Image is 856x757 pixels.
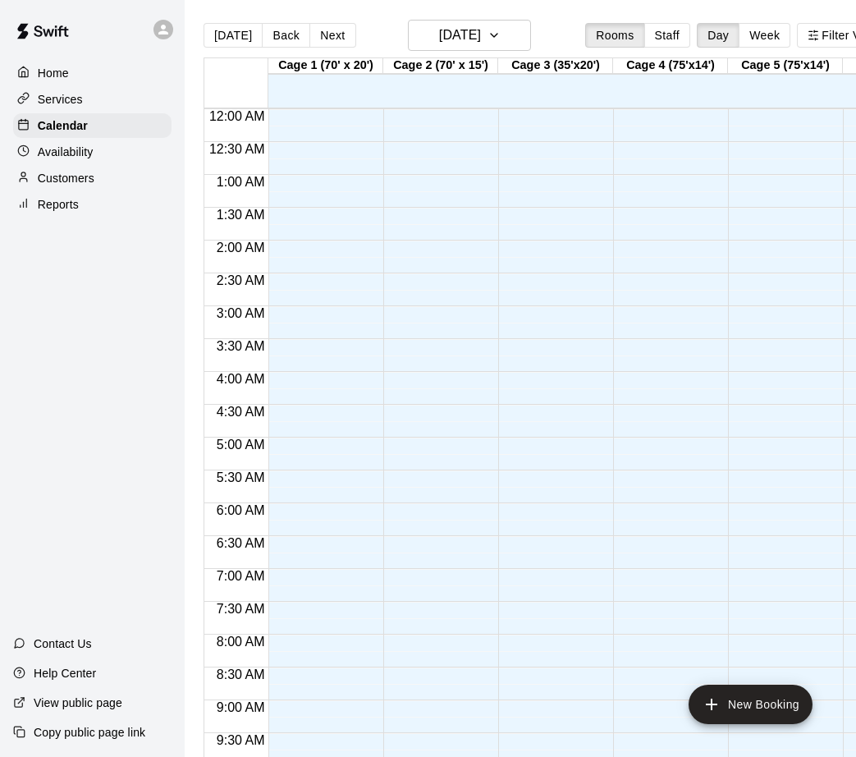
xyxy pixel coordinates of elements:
[408,20,531,51] button: [DATE]
[644,23,691,48] button: Staff
[213,339,269,353] span: 3:30 AM
[213,700,269,714] span: 9:00 AM
[34,695,122,711] p: View public page
[205,142,269,156] span: 12:30 AM
[213,635,269,649] span: 8:00 AM
[213,208,269,222] span: 1:30 AM
[38,196,79,213] p: Reports
[213,602,269,616] span: 7:30 AM
[13,61,172,85] a: Home
[38,117,88,134] p: Calendar
[262,23,310,48] button: Back
[213,503,269,517] span: 6:00 AM
[585,23,644,48] button: Rooms
[13,166,172,190] a: Customers
[728,58,843,74] div: Cage 5 (75'x14')
[38,170,94,186] p: Customers
[613,58,728,74] div: Cage 4 (75'x14')
[309,23,355,48] button: Next
[34,635,92,652] p: Contact Us
[439,24,481,47] h6: [DATE]
[213,470,269,484] span: 5:30 AM
[34,665,96,681] p: Help Center
[213,733,269,747] span: 9:30 AM
[383,58,498,74] div: Cage 2 (70' x 15')
[205,109,269,123] span: 12:00 AM
[13,140,172,164] a: Availability
[38,144,94,160] p: Availability
[13,113,172,138] a: Calendar
[213,438,269,452] span: 5:00 AM
[213,306,269,320] span: 3:00 AM
[213,536,269,550] span: 6:30 AM
[13,192,172,217] a: Reports
[213,405,269,419] span: 4:30 AM
[268,58,383,74] div: Cage 1 (70' x 20')
[213,668,269,681] span: 8:30 AM
[213,175,269,189] span: 1:00 AM
[689,685,813,724] button: add
[34,724,145,741] p: Copy public page link
[213,372,269,386] span: 4:00 AM
[213,569,269,583] span: 7:00 AM
[697,23,739,48] button: Day
[204,23,263,48] button: [DATE]
[213,273,269,287] span: 2:30 AM
[13,87,172,112] a: Services
[38,91,83,108] p: Services
[739,23,790,48] button: Week
[213,241,269,255] span: 2:00 AM
[498,58,613,74] div: Cage 3 (35'x20')
[38,65,69,81] p: Home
